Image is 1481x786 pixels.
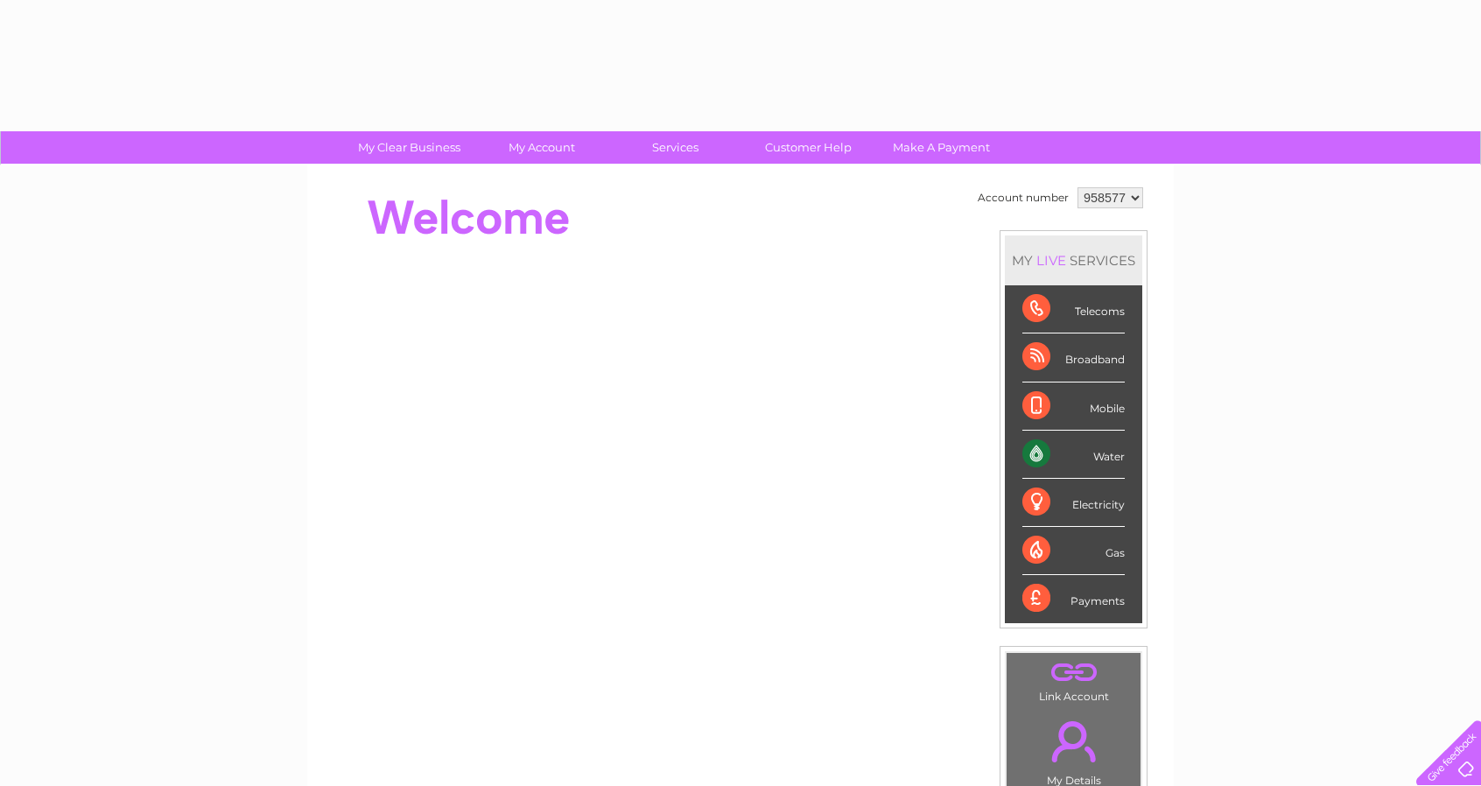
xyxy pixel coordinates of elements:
[337,131,481,164] a: My Clear Business
[736,131,881,164] a: Customer Help
[1022,382,1125,431] div: Mobile
[603,131,748,164] a: Services
[1022,575,1125,622] div: Payments
[1006,652,1141,707] td: Link Account
[1022,285,1125,333] div: Telecoms
[973,183,1073,213] td: Account number
[869,131,1014,164] a: Make A Payment
[1022,527,1125,575] div: Gas
[1011,711,1136,772] a: .
[1005,235,1142,285] div: MY SERVICES
[470,131,614,164] a: My Account
[1022,333,1125,382] div: Broadband
[1033,252,1070,269] div: LIVE
[1022,431,1125,479] div: Water
[1022,479,1125,527] div: Electricity
[1011,657,1136,688] a: .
